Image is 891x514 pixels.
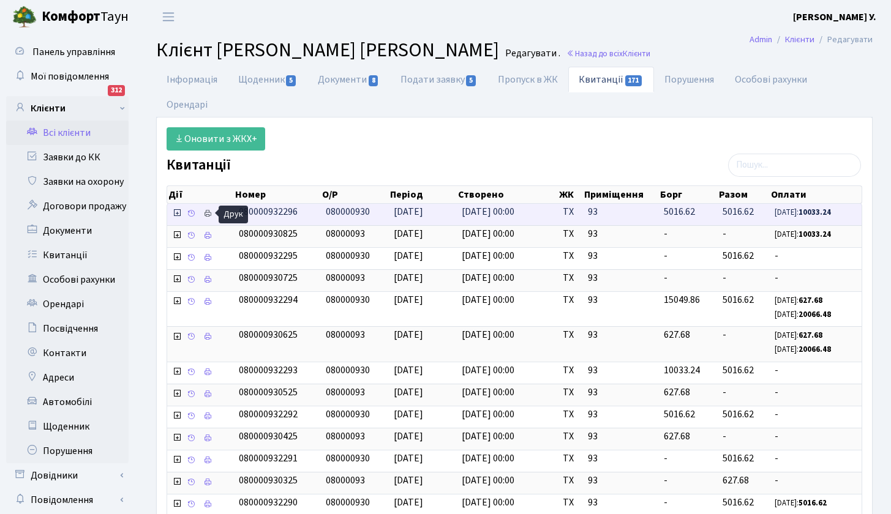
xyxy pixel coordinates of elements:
span: 171 [625,75,642,86]
a: Контакти [6,341,129,365]
span: 080000930 [326,363,370,377]
span: 627.68 [723,474,749,487]
span: - [775,363,857,378]
b: 627.68 [799,295,822,306]
input: Пошук... [728,154,861,177]
span: 93 [588,496,654,510]
span: ТХ [563,205,578,219]
span: ТХ [563,249,578,263]
span: - [664,227,667,240]
span: [DATE] [394,452,423,465]
th: Приміщення [583,186,659,203]
small: [DATE]: [775,229,831,240]
a: Щоденник [228,67,307,92]
span: 080000932293 [239,363,298,377]
span: - [664,474,667,487]
a: Документи [6,218,129,243]
a: Назад до всіхКлієнти [566,48,650,59]
span: - [664,271,667,285]
a: Повідомлення [6,488,129,512]
span: [DATE] 00:00 [462,430,514,443]
span: [DATE] [394,496,423,509]
span: 08000093 [326,386,365,399]
th: Номер [234,186,320,203]
th: Створено [457,186,558,203]
span: [DATE] [394,408,423,421]
span: [DATE] 00:00 [462,227,514,240]
b: 20066.48 [799,309,831,320]
span: - [775,430,857,444]
a: Заявки на охорону [6,169,129,194]
span: 627.68 [664,430,690,443]
span: - [664,249,667,263]
a: Довідники [6,463,129,488]
span: ТХ [563,271,578,285]
span: 08000093 [326,227,365,240]
span: - [723,271,726,285]
span: - [775,452,857,466]
span: - [723,227,726,240]
th: Дії [167,186,234,203]
span: 627.68 [664,328,690,341]
span: ТХ [563,363,578,378]
img: logo.png [12,5,37,29]
span: Панель управління [32,45,115,59]
span: ТХ [563,386,578,400]
span: 93 [588,205,654,219]
span: 080000930 [326,249,370,263]
span: 5016.62 [723,293,754,307]
span: [DATE] [394,430,423,443]
span: Клієнти [623,48,650,59]
span: ТХ [563,293,578,307]
a: Квитанції [568,67,653,92]
a: Документи [307,67,389,92]
button: Переключити навігацію [153,7,184,27]
span: ТХ [563,408,578,422]
span: [DATE] 00:00 [462,363,514,377]
a: Клієнти [785,33,814,46]
span: 93 [588,408,654,422]
span: - [775,386,857,400]
a: Адреси [6,365,129,390]
span: [DATE] 00:00 [462,452,514,465]
span: [DATE] [394,386,423,399]
span: [DATE] 00:00 [462,293,514,307]
span: - [723,430,726,443]
label: Квитанції [167,157,231,174]
span: [DATE] 00:00 [462,271,514,285]
span: 080000930725 [239,271,298,285]
b: 5016.62 [799,497,827,508]
span: 93 [588,452,654,466]
a: Панель управління [6,40,129,64]
a: Особові рахунки [724,67,818,92]
th: Борг [659,186,718,203]
span: [DATE] [394,328,423,341]
th: ЖК [558,186,583,203]
span: - [723,386,726,399]
small: [DATE]: [775,295,822,306]
span: [DATE] 00:00 [462,474,514,487]
a: Заявки до КК [6,145,129,169]
span: - [775,271,857,285]
span: 080000932294 [239,293,298,307]
span: 080000932290 [239,496,298,509]
span: ТХ [563,496,578,510]
span: 080000930 [326,496,370,509]
span: 080000930 [326,452,370,465]
span: 93 [588,363,654,378]
span: 93 [588,430,654,444]
a: Орендарі [156,92,218,117]
span: [DATE] [394,474,423,487]
span: 627.68 [664,386,690,399]
a: Пропуск в ЖК [487,67,568,92]
span: 5016.62 [723,496,754,509]
span: 8 [369,75,378,86]
span: - [775,474,857,488]
a: Всі клієнти [6,121,129,145]
a: Щоденник [6,414,129,439]
a: Порушення [6,439,129,463]
span: 5016.62 [723,205,754,218]
div: 312 [108,85,125,96]
span: 080000930625 [239,328,298,341]
span: - [775,408,857,422]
